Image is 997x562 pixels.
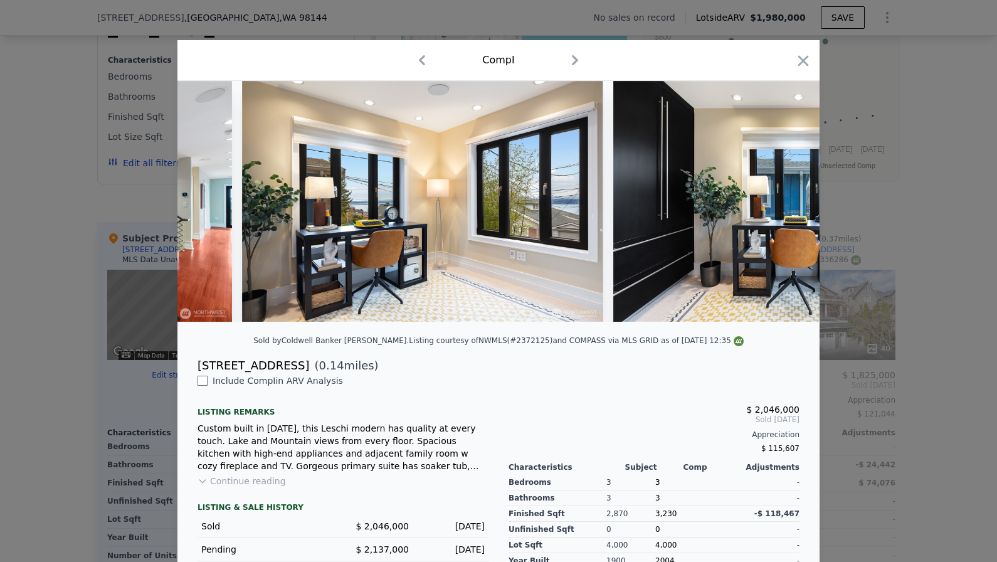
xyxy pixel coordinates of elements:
[482,53,514,68] div: Comp I
[198,397,488,417] div: Listing remarks
[754,509,799,518] span: -$ 118,467
[655,541,677,549] span: 4,000
[356,521,409,531] span: $ 2,046,000
[509,430,799,440] div: Appreciation
[683,462,741,472] div: Comp
[751,490,799,506] div: -
[655,490,751,506] div: 3
[419,543,485,556] div: [DATE]
[198,475,286,487] button: Continue reading
[198,357,309,374] div: [STREET_ADDRESS]
[242,81,603,322] img: Property Img
[309,357,378,374] span: ( miles)
[509,522,606,538] div: Unfinished Sqft
[751,522,799,538] div: -
[201,543,333,556] div: Pending
[606,475,655,490] div: 3
[606,490,655,506] div: 3
[655,478,660,487] span: 3
[746,405,799,415] span: $ 2,046,000
[751,538,799,553] div: -
[625,462,683,472] div: Subject
[613,81,974,322] img: Property Img
[319,359,344,372] span: 0.14
[509,415,799,425] span: Sold [DATE]
[198,502,488,515] div: LISTING & SALE HISTORY
[509,490,606,506] div: Bathrooms
[419,520,485,533] div: [DATE]
[409,336,743,345] div: Listing courtesy of NWMLS (#2372125) and COMPASS via MLS GRID as of [DATE] 12:35
[606,538,655,553] div: 4,000
[655,525,660,534] span: 0
[606,506,655,522] div: 2,870
[734,336,744,346] img: NWMLS Logo
[208,376,348,386] span: Include Comp I in ARV Analysis
[201,520,333,533] div: Sold
[655,509,677,518] span: 3,230
[761,444,799,453] span: $ 115,607
[741,462,799,472] div: Adjustments
[509,462,625,472] div: Characteristics
[606,522,655,538] div: 0
[356,544,409,554] span: $ 2,137,000
[509,538,606,553] div: Lot Sqft
[751,475,799,490] div: -
[198,422,488,472] div: Custom built in [DATE], this Leschi modern has quality at every touch. Lake and Mountain views fr...
[509,506,606,522] div: Finished Sqft
[509,475,606,490] div: Bedrooms
[253,336,409,345] div: Sold by Coldwell Banker [PERSON_NAME] .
